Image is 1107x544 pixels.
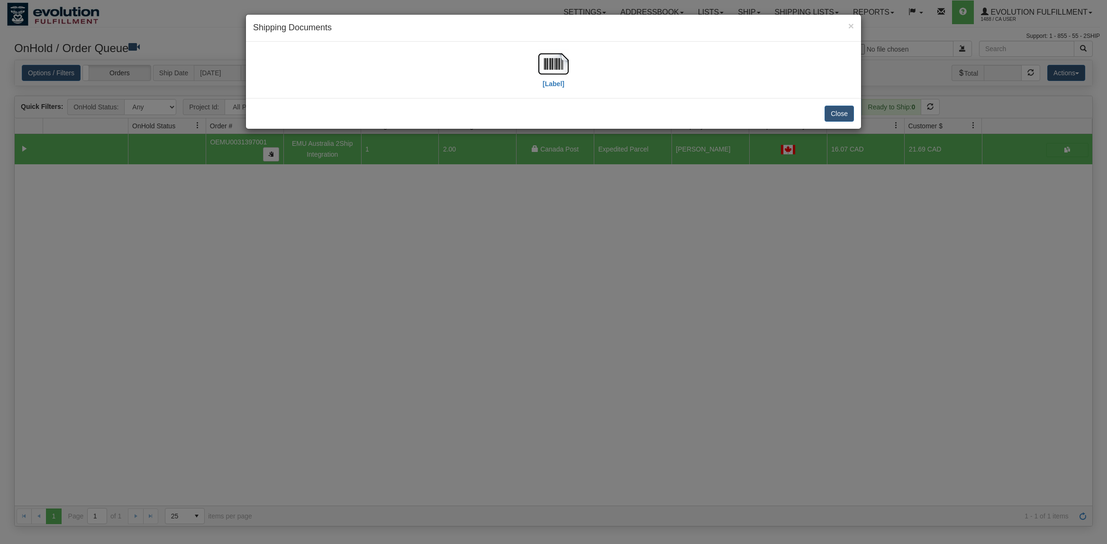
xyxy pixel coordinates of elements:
label: [Label] [543,79,564,89]
iframe: chat widget [1085,223,1106,320]
button: Close [848,21,854,31]
span: × [848,20,854,31]
a: [Label] [538,59,569,87]
img: barcode.jpg [538,49,569,79]
button: Close [825,106,854,122]
h4: Shipping Documents [253,22,854,34]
